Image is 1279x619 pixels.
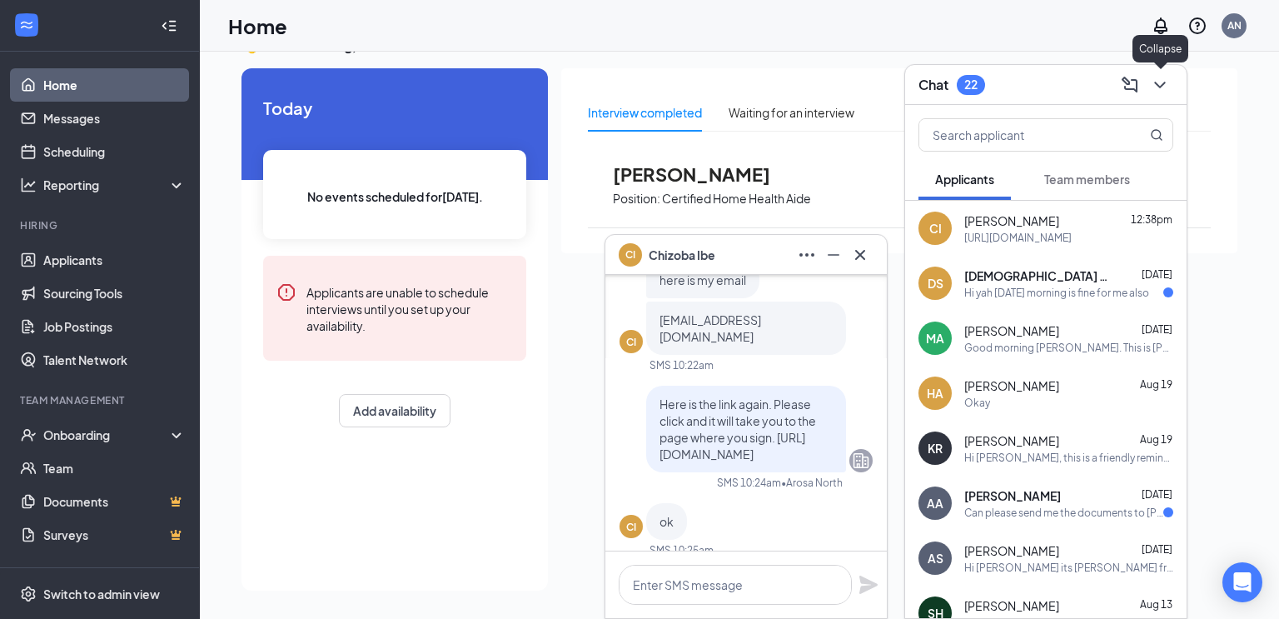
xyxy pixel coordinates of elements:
div: Collapse [1132,35,1188,62]
div: Hiring [20,218,182,232]
div: AS [928,550,943,567]
div: [URL][DOMAIN_NAME] [964,231,1072,245]
span: Applicants [935,172,994,187]
div: Hi [PERSON_NAME], this is a friendly reminder. Your meeting with Arosa [GEOGRAPHIC_DATA] for Cert... [964,451,1173,465]
div: Hi [PERSON_NAME] its [PERSON_NAME] from [GEOGRAPHIC_DATA]. When are you available to come in pers... [964,561,1173,575]
div: Waiting for an interview [729,103,854,122]
button: Minimize [820,242,847,268]
div: SMS 10:24am [717,476,781,490]
span: Team members [1044,172,1130,187]
span: [EMAIL_ADDRESS][DOMAIN_NAME] [659,312,761,344]
span: [PERSON_NAME] [964,322,1059,339]
div: HA [927,385,943,402]
a: Scheduling [43,135,186,168]
svg: Ellipses [797,245,817,265]
div: AN [1227,18,1242,32]
div: CI [626,335,636,349]
svg: Analysis [20,177,37,193]
span: • Arosa North [781,476,843,490]
span: Aug 13 [1140,598,1172,611]
span: here is my email [659,272,746,287]
span: [PERSON_NAME] [964,542,1059,559]
span: Aug 19 [1140,433,1172,446]
p: Position: [613,191,660,207]
svg: Notifications [1151,16,1171,36]
div: Onboarding [43,427,172,443]
a: Home [43,68,186,102]
span: [DATE] [1142,323,1172,336]
div: Hi yah [DATE] morning is fine for me also [964,286,1149,300]
div: Reporting [43,177,187,193]
div: Applicants are unable to schedule interviews until you set up your availability. [306,282,513,334]
div: Open Intercom Messenger [1222,562,1262,602]
svg: Cross [850,245,870,265]
a: Job Postings [43,310,186,343]
svg: WorkstreamLogo [18,17,35,33]
span: ok [659,514,674,529]
a: Messages [43,102,186,135]
div: CI [626,520,636,534]
a: Applicants [43,243,186,277]
input: Search applicant [919,119,1117,151]
h3: Chat [918,76,948,94]
div: DS [928,275,943,292]
span: [DEMOGRAPHIC_DATA] Sainthe [964,267,1114,284]
span: [PERSON_NAME] [964,487,1061,504]
span: [DATE] [1142,268,1172,281]
button: Add availability [339,394,450,427]
svg: ComposeMessage [1120,75,1140,95]
svg: Error [276,282,296,302]
div: SMS 10:25am [649,543,714,557]
span: [PERSON_NAME] [613,163,796,185]
span: [DATE] [1142,543,1172,556]
svg: Collapse [161,17,177,34]
svg: MagnifyingGlass [1150,128,1163,142]
div: AA [927,495,943,512]
span: No events scheduled for [DATE] . [307,187,483,206]
span: [PERSON_NAME] [964,212,1059,229]
div: SMS 10:22am [649,358,714,372]
a: Talent Network [43,343,186,377]
div: KR [928,440,943,457]
span: Chizoba Ibe [649,246,715,264]
button: Ellipses [794,242,820,268]
span: [PERSON_NAME] [964,377,1059,394]
div: Can please send me the documents to [PHONE_NUMBER] [964,506,1163,520]
button: Cross [847,242,873,268]
div: Switch to admin view [43,586,160,602]
a: Team [43,452,186,485]
svg: Company [851,451,871,471]
div: Good morning [PERSON_NAME]. This is [PERSON_NAME] with [PERSON_NAME]. Would you be available to c... [964,341,1173,355]
div: Team Management [20,393,182,407]
svg: Minimize [824,245,844,265]
span: [DATE] [1142,488,1172,501]
a: Sourcing Tools [43,277,186,310]
svg: Settings [20,586,37,602]
svg: QuestionInfo [1187,16,1207,36]
a: SurveysCrown [43,518,186,552]
span: Today [263,95,526,121]
a: DocumentsCrown [43,485,186,518]
svg: Plane [858,575,878,595]
div: 22 [964,77,978,92]
svg: ChevronDown [1150,75,1170,95]
span: Aug 19 [1140,378,1172,391]
span: [PERSON_NAME] [964,432,1059,449]
div: CI [929,220,942,237]
div: MA [926,330,944,347]
span: Here is the link again. Please click and it will take you to the page where you sign. [URL][DOMAI... [659,397,816,462]
svg: UserCheck [20,427,37,443]
h1: Home [228,12,287,40]
span: 12:38pm [1131,213,1172,226]
p: Certified Home Health Aide [662,191,811,207]
div: Interview completed [588,103,702,122]
div: Okay [964,396,990,410]
button: ComposeMessage [1117,72,1143,98]
button: ChevronDown [1147,72,1173,98]
span: [PERSON_NAME] [964,597,1059,614]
